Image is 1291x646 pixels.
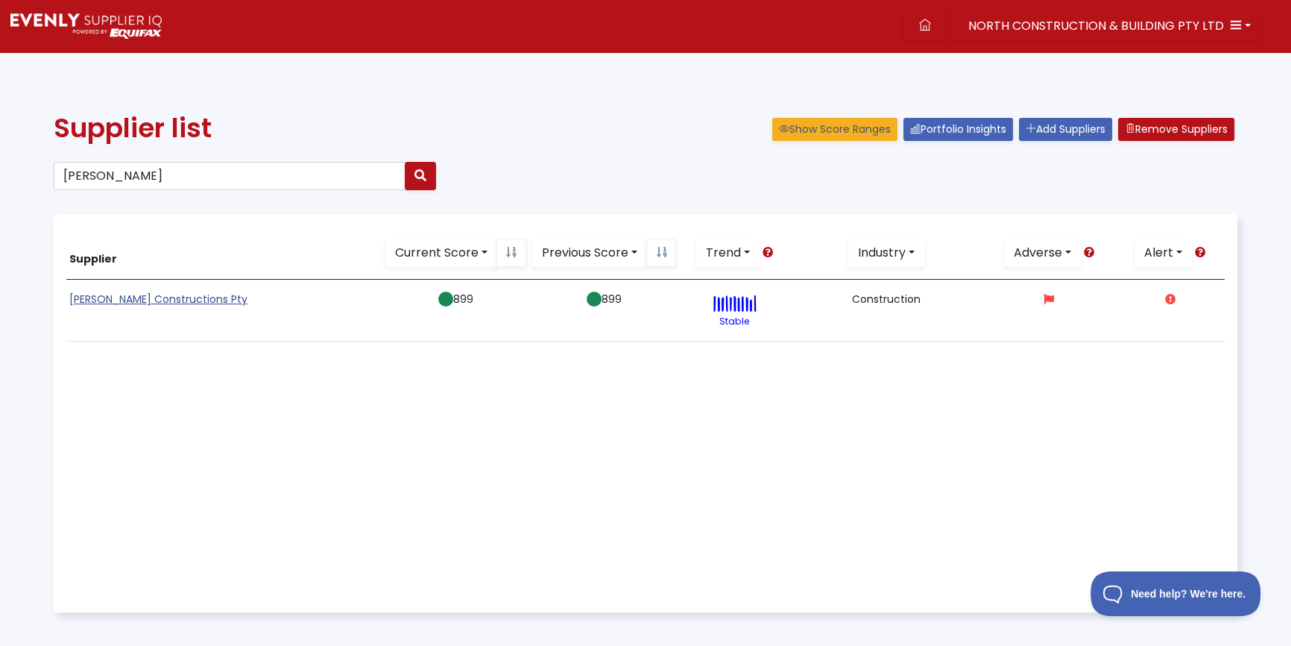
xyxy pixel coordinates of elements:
[66,227,382,280] th: Supplier
[1134,239,1192,267] a: Alert
[646,239,676,267] a: Sort By Ascending Score
[713,295,757,313] img: stable.75ddb8f0.svg
[953,12,1260,40] button: NORTH CONSTRUCTION & BUILDING PTY LTD
[602,292,622,307] span: 899
[772,118,897,141] button: Show Score Ranges
[903,118,1013,141] a: Portfolio Insights
[496,239,526,267] a: Sort By Ascending Score
[10,13,162,39] img: Supply Predict
[789,280,982,342] td: Construction
[69,292,247,307] a: [PERSON_NAME] Constructions Pty
[385,239,497,267] a: Current Score
[848,239,924,267] a: Industry
[532,239,676,267] div: Button group with nested dropdown
[1090,571,1261,616] iframe: Toggle Customer Support
[696,239,760,267] a: Trend
[1004,239,1081,267] a: Adverse
[54,162,405,190] input: Search your supplier list
[1118,118,1234,141] button: Remove Suppliers
[532,239,647,267] a: Previous Score
[385,239,526,267] div: Button group with nested dropdown
[54,109,212,147] span: Supplier list
[453,292,473,307] span: 899
[968,17,1224,34] span: NORTH CONSTRUCTION & BUILDING PTY LTD
[1019,118,1112,141] a: Add Suppliers
[719,315,750,327] small: Stable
